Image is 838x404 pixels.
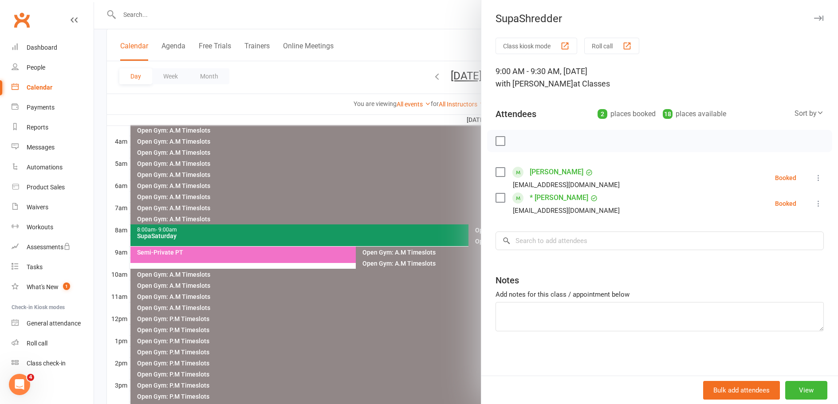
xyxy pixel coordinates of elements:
[12,157,94,177] a: Automations
[584,38,639,54] button: Roll call
[496,38,577,54] button: Class kiosk mode
[27,243,71,251] div: Assessments
[27,84,52,91] div: Calendar
[496,65,824,90] div: 9:00 AM - 9:30 AM, [DATE]
[27,204,48,211] div: Waivers
[481,12,838,25] div: SupaShredder
[12,217,94,237] a: Workouts
[12,38,94,58] a: Dashboard
[27,263,43,271] div: Tasks
[775,175,796,181] div: Booked
[27,224,53,231] div: Workouts
[496,79,573,88] span: with [PERSON_NAME]
[785,381,827,400] button: View
[12,257,94,277] a: Tasks
[663,109,673,119] div: 18
[496,274,519,286] div: Notes
[496,289,824,300] div: Add notes for this class / appointment below
[703,381,780,400] button: Bulk add attendees
[27,340,47,347] div: Roll call
[12,197,94,217] a: Waivers
[27,104,55,111] div: Payments
[27,184,65,191] div: Product Sales
[27,44,57,51] div: Dashboard
[775,200,796,207] div: Booked
[12,118,94,137] a: Reports
[795,108,824,119] div: Sort by
[12,78,94,98] a: Calendar
[27,164,63,171] div: Automations
[12,333,94,353] a: Roll call
[513,179,620,191] div: [EMAIL_ADDRESS][DOMAIN_NAME]
[573,79,610,88] span: at Classes
[12,137,94,157] a: Messages
[27,360,66,367] div: Class check-in
[27,283,59,290] div: What's New
[11,9,33,31] a: Clubworx
[12,177,94,197] a: Product Sales
[27,320,81,327] div: General attendance
[12,98,94,118] a: Payments
[598,109,607,119] div: 2
[27,64,45,71] div: People
[663,108,726,120] div: places available
[496,108,536,120] div: Attendees
[12,314,94,333] a: General attendance kiosk mode
[12,58,94,78] a: People
[27,124,48,131] div: Reports
[598,108,656,120] div: places booked
[530,165,583,179] a: [PERSON_NAME]
[513,205,620,216] div: [EMAIL_ADDRESS][DOMAIN_NAME]
[63,282,70,290] span: 1
[27,144,55,151] div: Messages
[9,374,30,395] iframe: Intercom live chat
[12,277,94,297] a: What's New1
[496,231,824,250] input: Search to add attendees
[530,191,588,205] a: * [PERSON_NAME]
[12,237,94,257] a: Assessments
[27,374,34,381] span: 4
[12,353,94,373] a: Class kiosk mode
